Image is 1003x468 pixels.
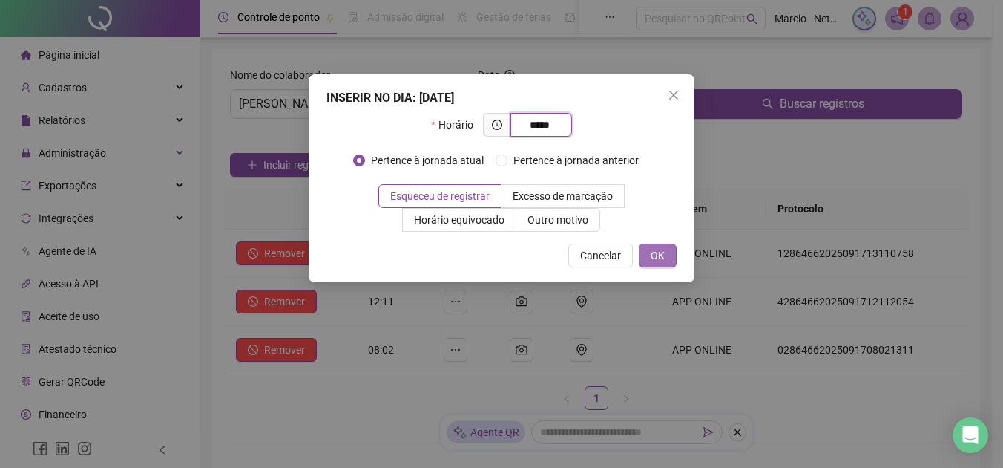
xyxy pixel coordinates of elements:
[390,190,490,202] span: Esqueceu de registrar
[431,113,482,137] label: Horário
[513,190,613,202] span: Excesso de marcação
[639,244,677,267] button: OK
[651,247,665,264] span: OK
[507,152,645,169] span: Pertence à jornada anterior
[365,152,490,169] span: Pertence à jornada atual
[662,83,685,107] button: Close
[527,214,588,226] span: Outro motivo
[492,120,502,130] span: clock-circle
[580,247,621,264] span: Cancelar
[953,417,988,453] div: Open Intercom Messenger
[326,89,677,107] div: INSERIR NO DIA : [DATE]
[568,244,633,267] button: Cancelar
[414,214,504,226] span: Horário equivocado
[668,89,680,101] span: close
